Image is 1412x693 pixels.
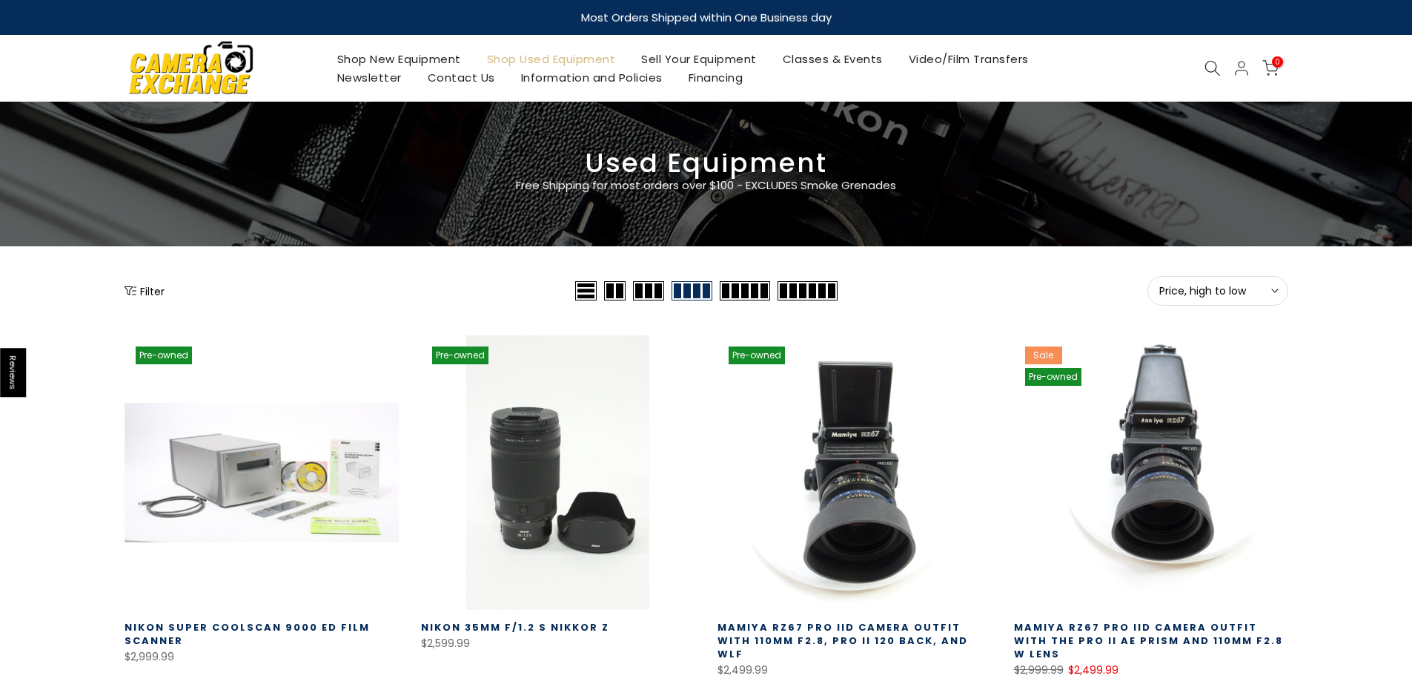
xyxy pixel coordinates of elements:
a: Video/Film Transfers [895,50,1041,68]
strong: Most Orders Shipped within One Business day [581,10,832,25]
span: Price, high to low [1159,284,1276,298]
del: $2,999.99 [1014,663,1064,677]
div: $2,599.99 [421,634,695,653]
h3: Used Equipment [125,154,1288,173]
a: Mamiya RZ67 Pro IID Camera Outfit with 110MM F2.8, Pro II 120 Back, and WLF [717,620,968,661]
button: Price, high to low [1147,276,1288,306]
a: Financing [675,68,756,87]
a: Classes & Events [769,50,895,68]
a: Nikon Super Coolscan 9000 ED Film Scanner [125,620,370,648]
a: Shop New Equipment [324,50,474,68]
ins: $2,499.99 [1068,661,1118,680]
a: Mamiya RZ67 Pro IID Camera Outfit with the Pro II AE Prism and 110MM F2.8 W Lens [1014,620,1283,661]
a: 0 [1262,60,1279,76]
a: Contact Us [414,68,508,87]
p: Free Shipping for most orders over $100 - EXCLUDES Smoke Grenades [428,177,984,194]
div: $2,499.99 [717,661,992,680]
a: Nikon 35mm f/1.2 S Nikkor Z [421,620,609,634]
div: $2,999.99 [125,648,399,666]
a: Shop Used Equipment [474,50,629,68]
a: Sell Your Equipment [629,50,770,68]
a: Information and Policies [508,68,675,87]
button: Show filters [125,283,165,298]
a: Newsletter [324,68,414,87]
span: 0 [1272,56,1283,68]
